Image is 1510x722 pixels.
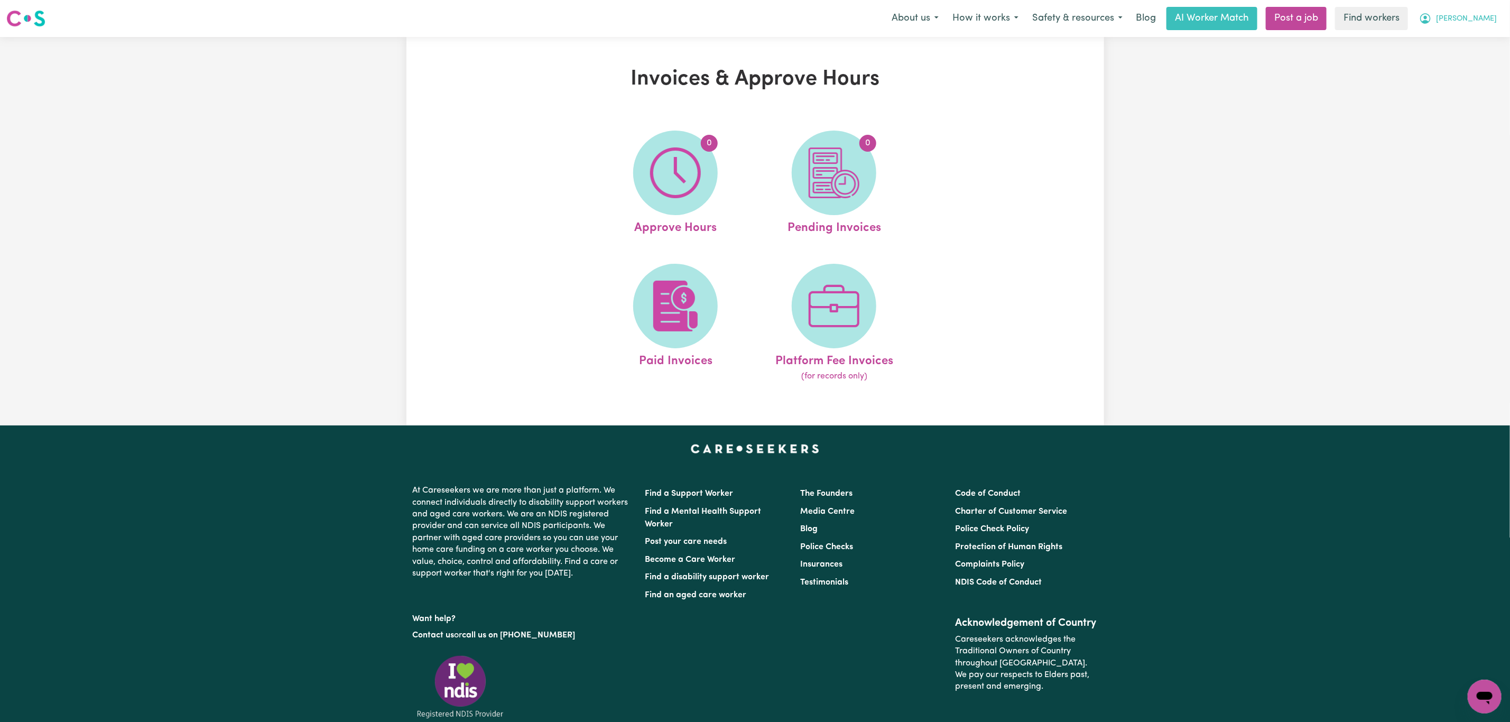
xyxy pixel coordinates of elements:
h1: Invoices & Approve Hours [529,67,981,92]
a: Approve Hours [599,131,752,237]
a: Find a Mental Health Support Worker [645,507,762,529]
span: Platform Fee Invoices [775,348,893,371]
a: Blog [800,525,818,533]
a: Platform Fee Invoices(for records only) [758,264,910,383]
a: Become a Care Worker [645,556,736,564]
a: Charter of Customer Service [955,507,1067,516]
a: Contact us [413,631,455,640]
span: (for records only) [801,370,867,383]
a: Find a disability support worker [645,573,770,581]
a: Post your care needs [645,538,727,546]
a: Find workers [1335,7,1408,30]
a: Paid Invoices [599,264,752,383]
img: Registered NDIS provider [413,654,508,720]
a: Media Centre [800,507,855,516]
span: Paid Invoices [639,348,712,371]
a: Pending Invoices [758,131,910,237]
a: Police Check Policy [955,525,1029,533]
a: Careseekers home page [691,445,819,453]
span: 0 [859,135,876,152]
button: Safety & resources [1025,7,1129,30]
iframe: Button to launch messaging window, conversation in progress [1468,680,1502,714]
p: or [413,625,633,645]
img: Careseekers logo [6,9,45,28]
p: Careseekers acknowledges the Traditional Owners of Country throughout [GEOGRAPHIC_DATA]. We pay o... [955,630,1097,697]
span: [PERSON_NAME] [1436,13,1497,25]
a: NDIS Code of Conduct [955,578,1042,587]
a: AI Worker Match [1166,7,1257,30]
button: About us [885,7,946,30]
a: Find an aged care worker [645,591,747,599]
a: Protection of Human Rights [955,543,1062,551]
a: The Founders [800,489,853,498]
a: Post a job [1266,7,1327,30]
span: Pending Invoices [788,215,881,237]
a: Police Checks [800,543,853,551]
a: Complaints Policy [955,560,1024,569]
a: Blog [1129,7,1162,30]
a: Code of Conduct [955,489,1021,498]
h2: Acknowledgement of Country [955,617,1097,630]
span: Approve Hours [634,215,717,237]
span: 0 [701,135,718,152]
a: Find a Support Worker [645,489,734,498]
p: Want help? [413,609,633,625]
p: At Careseekers we are more than just a platform. We connect individuals directly to disability su... [413,480,633,584]
a: call us on [PHONE_NUMBER] [462,631,576,640]
button: How it works [946,7,1025,30]
button: My Account [1412,7,1504,30]
a: Insurances [800,560,842,569]
a: Testimonials [800,578,848,587]
a: Careseekers logo [6,6,45,31]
